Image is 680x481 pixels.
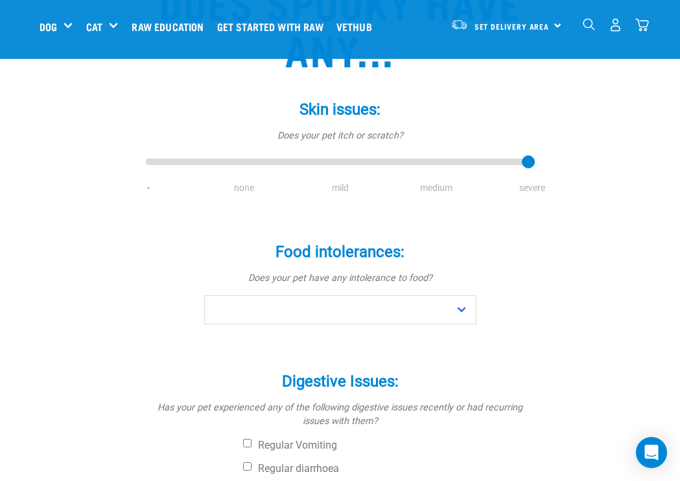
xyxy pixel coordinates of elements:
[609,18,622,32] img: user.png
[86,19,102,34] a: Cat
[146,240,535,263] label: Food intolerances:
[636,437,667,468] div: Open Intercom Messenger
[146,401,535,429] p: Has your pet experienced any of the following digestive issues recently or had recurring issues w...
[146,271,535,285] p: Does your pet have any intolerance to food?
[583,18,595,30] img: home-icon-1@2x.png
[146,370,535,393] label: Digestive Issues:
[333,1,382,52] a: Vethub
[635,18,649,32] img: home-icon@2x.png
[196,181,292,195] li: none
[243,462,535,475] label: Regular diarrhoea
[243,439,535,452] label: Regular Vomiting
[214,1,333,52] a: Get started with Raw
[40,19,57,34] a: Dog
[243,462,252,471] input: Regular diarrhoea
[243,439,252,447] input: Regular Vomiting
[100,181,196,195] li: -
[388,181,484,195] li: medium
[451,19,468,30] img: van-moving.png
[484,181,580,195] li: severe
[292,181,388,195] li: mild
[475,24,550,28] span: Set Delivery Area
[128,1,213,52] a: Raw Education
[146,129,535,143] p: Does your pet itch or scratch?
[146,98,535,121] label: Skin issues:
